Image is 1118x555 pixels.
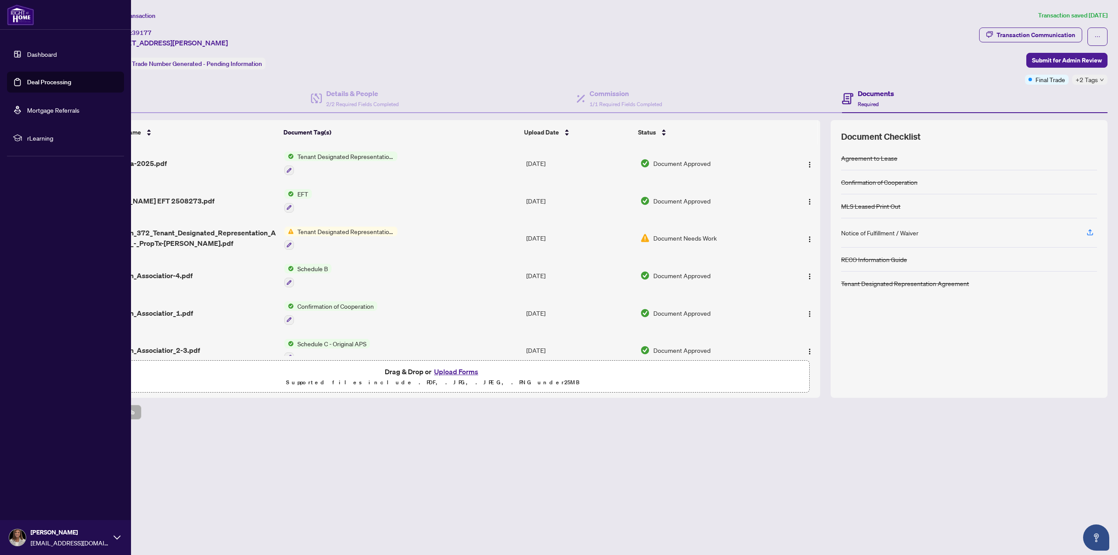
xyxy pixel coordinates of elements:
[1094,34,1101,40] span: ellipsis
[640,345,650,355] img: Document Status
[326,88,399,99] h4: Details & People
[99,270,193,281] span: 4_DigiSign_Associatior-4.pdf
[640,196,650,206] img: Document Status
[284,152,294,161] img: Status Icon
[590,101,662,107] span: 1/1 Required Fields Completed
[284,189,312,213] button: Status IconEFT
[108,58,266,69] div: Status:
[132,29,152,37] span: 39177
[1032,53,1102,67] span: Submit for Admin Review
[284,227,397,250] button: Status IconTenant Designated Representation Agreement
[590,88,662,99] h4: Commission
[284,301,377,325] button: Status IconConfirmation of Cooperation
[803,306,817,320] button: Logo
[7,4,34,25] img: logo
[284,264,331,287] button: Status IconSchedule B
[653,308,711,318] span: Document Approved
[27,133,118,143] span: rLearning
[640,271,650,280] img: Document Status
[431,366,481,377] button: Upload Forms
[294,264,331,273] span: Schedule B
[284,301,294,311] img: Status Icon
[523,182,637,220] td: [DATE]
[523,257,637,294] td: [DATE]
[27,106,79,114] a: Mortgage Referrals
[99,345,200,355] span: 3_DigiSign_Associatior_2-3.pdf
[979,28,1082,42] button: Transaction Communication
[27,78,71,86] a: Deal Processing
[653,233,717,243] span: Document Needs Work
[806,236,813,243] img: Logo
[653,271,711,280] span: Document Approved
[294,227,397,236] span: Tenant Designated Representation Agreement
[841,177,918,187] div: Confirmation of Cooperation
[653,159,711,168] span: Document Approved
[99,308,193,318] span: 2_DigiSign_Associatior_1.pdf
[858,101,879,107] span: Required
[62,377,804,388] p: Supported files include .PDF, .JPG, .JPEG, .PNG under 25 MB
[1083,524,1109,551] button: Open asap
[841,131,921,143] span: Document Checklist
[1100,78,1104,82] span: down
[9,529,26,546] img: Profile Icon
[841,228,918,238] div: Notice of Fulfillment / Waiver
[284,227,294,236] img: Status Icon
[109,12,155,20] span: View Transaction
[638,128,656,137] span: Status
[653,196,711,206] span: Document Approved
[858,88,894,99] h4: Documents
[99,196,214,206] span: [PERSON_NAME] EFT 2508273.pdf
[635,120,777,145] th: Status
[523,145,637,182] td: [DATE]
[524,128,559,137] span: Upload Date
[1026,53,1108,68] button: Submit for Admin Review
[27,50,57,58] a: Dashboard
[280,120,521,145] th: Document Tag(s)
[841,153,897,163] div: Agreement to Lease
[521,120,635,145] th: Upload Date
[1038,10,1108,21] article: Transaction saved [DATE]
[640,159,650,168] img: Document Status
[99,158,167,169] span: 372- Maha-2025.pdf
[31,527,109,537] span: [PERSON_NAME]
[803,231,817,245] button: Logo
[1076,75,1098,85] span: +2 Tags
[523,294,637,332] td: [DATE]
[653,345,711,355] span: Document Approved
[841,201,901,211] div: MLS Leased Print Out
[284,152,397,175] button: Status IconTenant Designated Representation Agreement
[284,264,294,273] img: Status Icon
[326,101,399,107] span: 2/2 Required Fields Completed
[96,120,280,145] th: (18) File Name
[294,339,370,348] span: Schedule C - Original APS
[56,361,809,393] span: Drag & Drop orUpload FormsSupported files include .PDF, .JPG, .JPEG, .PNG under25MB
[284,339,294,348] img: Status Icon
[803,194,817,208] button: Logo
[108,38,228,48] span: [STREET_ADDRESS][PERSON_NAME]
[284,339,370,362] button: Status IconSchedule C - Original APS
[806,348,813,355] img: Logo
[31,538,109,548] span: [EMAIL_ADDRESS][DOMAIN_NAME]
[294,189,312,199] span: EFT
[806,198,813,205] img: Logo
[806,273,813,280] img: Logo
[294,152,397,161] span: Tenant Designated Representation Agreement
[841,255,907,264] div: RECO Information Guide
[640,308,650,318] img: Document Status
[997,28,1075,42] div: Transaction Communication
[523,332,637,369] td: [DATE]
[803,156,817,170] button: Logo
[803,269,817,283] button: Logo
[1035,75,1065,84] span: Final Trade
[806,310,813,317] img: Logo
[841,279,969,288] div: Tenant Designated Representation Agreement
[806,161,813,168] img: Logo
[99,228,277,248] span: 1_DigiSign_372_Tenant_Designated_Representation_Agreement_-_PropTx-[PERSON_NAME].pdf
[385,366,481,377] span: Drag & Drop or
[640,233,650,243] img: Document Status
[284,189,294,199] img: Status Icon
[294,301,377,311] span: Confirmation of Cooperation
[132,60,262,68] span: Trade Number Generated - Pending Information
[803,343,817,357] button: Logo
[523,220,637,257] td: [DATE]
